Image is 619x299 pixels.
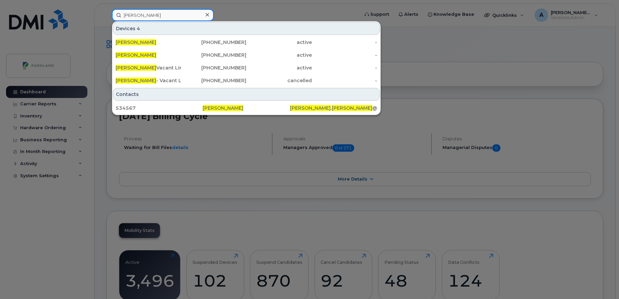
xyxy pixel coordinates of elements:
div: Vacant Line [116,64,181,71]
a: 534567[PERSON_NAME][PERSON_NAME].[PERSON_NAME]@[DOMAIN_NAME] [113,102,380,114]
div: active [246,64,312,71]
a: [PERSON_NAME][PHONE_NUMBER]active- [113,36,380,48]
span: [PERSON_NAME] [116,52,156,58]
a: [PERSON_NAME]Vacant Line[PHONE_NUMBER]active- [113,62,380,74]
span: [PERSON_NAME] [116,65,156,71]
span: 4 [137,25,140,32]
div: - [312,64,377,71]
div: [PHONE_NUMBER] [181,64,247,71]
div: active [246,39,312,46]
div: Contacts [113,88,380,101]
span: [PERSON_NAME] [290,105,331,111]
span: [PERSON_NAME] [203,105,243,111]
div: - Vacant Line [116,77,181,84]
div: [PHONE_NUMBER] [181,39,247,46]
a: [PERSON_NAME]- Vacant Line[PHONE_NUMBER]cancelled- [113,74,380,87]
div: [PHONE_NUMBER] [181,77,247,84]
div: active [246,52,312,58]
div: - [312,39,377,46]
div: - [312,77,377,84]
span: [PERSON_NAME] [116,78,156,84]
div: . @[DOMAIN_NAME] [290,105,377,111]
span: [PERSON_NAME] [116,39,156,45]
div: 534567 [116,105,203,111]
div: Devices [113,22,380,35]
span: [PERSON_NAME] [332,105,372,111]
div: - [312,52,377,58]
a: [PERSON_NAME][PHONE_NUMBER]active- [113,49,380,61]
div: [PHONE_NUMBER] [181,52,247,58]
div: cancelled [246,77,312,84]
